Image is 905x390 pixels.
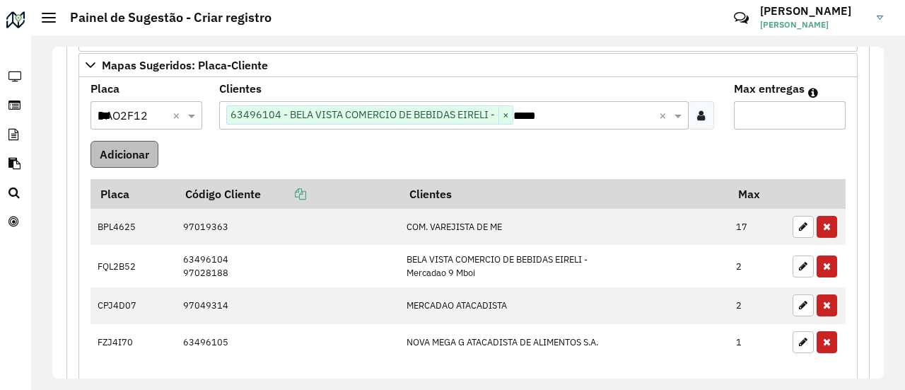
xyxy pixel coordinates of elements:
span: × [498,107,513,124]
label: Placa [90,80,119,97]
button: Adicionar [90,141,158,168]
td: MERCADAO ATACADISTA [399,287,729,324]
td: COM. VAREJISTA DE ME [399,209,729,246]
th: Max [729,179,786,209]
label: Clientes [219,80,262,97]
td: NOVA MEGA G ATACADISTA DE ALIMENTOS S.A. [399,324,729,361]
label: Max entregas [734,80,805,97]
span: Mapas Sugeridos: Placa-Cliente [102,59,268,71]
td: FQL2B52 [90,245,175,287]
td: FZJ4I70 [90,324,175,361]
td: BPL4625 [90,209,175,246]
td: 63496104 97028188 [175,245,399,287]
a: Mapas Sugeridos: Placa-Cliente [78,53,858,77]
span: [PERSON_NAME] [760,18,866,31]
span: Clear all [659,107,671,124]
span: Clear all [173,107,185,124]
td: 17 [729,209,786,246]
span: 63496104 - BELA VISTA COMERCIO DE BEBIDAS EIRELI - [227,106,498,123]
td: BELA VISTA COMERCIO DE BEBIDAS EIRELI - Mercadao 9 Mboi [399,245,729,287]
th: Placa [90,179,175,209]
td: 97019363 [175,209,399,246]
td: CPJ4D07 [90,287,175,324]
a: Contato Rápido [726,3,757,33]
h3: [PERSON_NAME] [760,4,866,18]
td: 97049314 [175,287,399,324]
td: 1 [729,324,786,361]
a: Copiar [261,187,306,201]
em: Máximo de clientes que serão colocados na mesma rota com os clientes informados [808,87,818,98]
th: Código Cliente [175,179,399,209]
th: Clientes [399,179,729,209]
td: 2 [729,245,786,287]
td: 2 [729,287,786,324]
td: 63496105 [175,324,399,361]
h2: Painel de Sugestão - Criar registro [56,10,271,25]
